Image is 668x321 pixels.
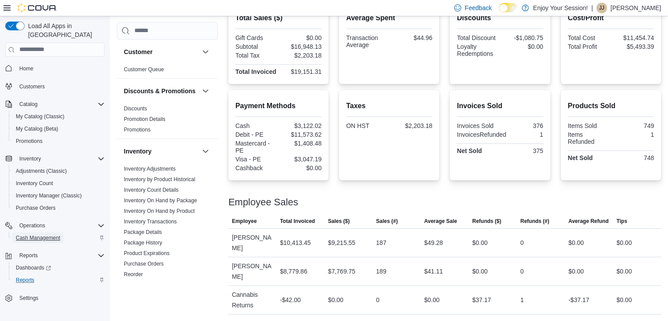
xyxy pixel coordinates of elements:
strong: Net Sold [457,147,482,154]
span: Tips [616,218,627,225]
div: $3,122.02 [280,122,321,129]
div: $0.00 [568,237,584,248]
button: Home [2,62,108,75]
div: 1 [520,295,524,305]
button: Inventory [200,146,211,157]
h2: Cost/Profit [568,13,654,23]
span: Reports [16,277,34,284]
a: Inventory On Hand by Package [124,197,197,204]
span: Adjustments (Classic) [16,168,67,175]
a: Home [16,63,37,74]
button: Inventory [124,147,199,156]
div: 187 [376,237,386,248]
div: $3,047.19 [280,156,321,163]
div: 189 [376,266,386,277]
button: My Catalog (Classic) [9,110,108,123]
input: Dark Mode [499,3,517,12]
div: $0.00 [472,266,487,277]
span: Employee [232,218,257,225]
a: Purchase Orders [124,261,164,267]
span: My Catalog (Beta) [16,125,58,132]
div: $0.00 [280,34,321,41]
h2: Invoices Sold [457,101,543,111]
span: Reports [19,252,38,259]
span: Settings [19,295,38,302]
h3: Customer [124,47,152,56]
span: Total Invoiced [280,218,315,225]
a: Promotions [12,136,46,146]
span: Promotions [16,138,43,145]
div: Total Tax [235,52,277,59]
a: Inventory On Hand by Product [124,208,195,214]
a: Customer Queue [124,66,164,73]
span: Inventory Manager (Classic) [16,192,82,199]
div: $0.00 [502,43,543,50]
span: Adjustments (Classic) [12,166,105,176]
div: $9,215.55 [328,237,355,248]
div: $41.11 [424,266,443,277]
h2: Payment Methods [235,101,321,111]
span: Inventory [19,155,41,162]
span: Customer Queue [124,66,164,73]
div: 0 [376,295,379,305]
a: Inventory Manager (Classic) [12,190,85,201]
div: Visa - PE [235,156,277,163]
span: Promotions [12,136,105,146]
div: $2,203.18 [391,122,432,129]
div: $0.00 [616,266,632,277]
span: Promotion Details [124,116,166,123]
div: Total Cost [568,34,609,41]
h2: Products Sold [568,101,654,111]
div: Total Discount [457,34,498,41]
a: Settings [16,293,42,303]
div: Items Refunded [568,131,609,145]
span: Refunds (#) [520,218,549,225]
span: Cash Management [16,234,60,241]
p: Enjoy Your Session! [533,3,588,13]
a: Promotion Details [124,116,166,122]
div: Jacqueline Jones [596,3,607,13]
div: $37.17 [472,295,491,305]
div: Inventory [117,164,218,294]
span: Average Sale [424,218,457,225]
span: Refunds ($) [472,218,501,225]
span: Inventory Manager (Classic) [12,190,105,201]
a: Package History [124,240,162,246]
span: Inventory [16,153,105,164]
div: $0.00 [424,295,440,305]
button: Purchase Orders [9,202,108,214]
span: Inventory On Hand by Package [124,197,197,204]
h2: Taxes [346,101,432,111]
div: $11,454.74 [613,34,654,41]
a: Promotions [124,127,151,133]
a: Discounts [124,106,147,112]
div: Cash [235,122,277,129]
a: Inventory by Product Historical [124,176,195,182]
div: $0.00 [280,164,321,171]
div: 749 [613,122,654,129]
span: Catalog [19,101,37,108]
span: Catalog [16,99,105,109]
h2: Total Sales ($) [235,13,321,23]
h3: Inventory [124,147,152,156]
span: Inventory Transactions [124,218,177,225]
a: Product Expirations [124,250,170,256]
span: Purchase Orders [16,204,56,212]
div: 1 [510,131,543,138]
span: Operations [19,222,45,229]
div: Invoices Sold [457,122,498,129]
button: Inventory Count [9,177,108,190]
a: Inventory Adjustments [124,166,176,172]
a: Reports [12,275,38,285]
span: Load All Apps in [GEOGRAPHIC_DATA] [25,22,105,39]
button: Customer [200,47,211,57]
button: Discounts & Promotions [200,86,211,96]
div: Discounts & Promotions [117,103,218,139]
button: Catalog [16,99,41,109]
a: Purchase Orders [12,203,59,213]
div: Mastercard - PE [235,140,277,154]
span: Home [16,63,105,74]
div: $0.00 [568,266,584,277]
span: Inventory On Hand by Product [124,208,195,215]
span: My Catalog (Classic) [16,113,65,120]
